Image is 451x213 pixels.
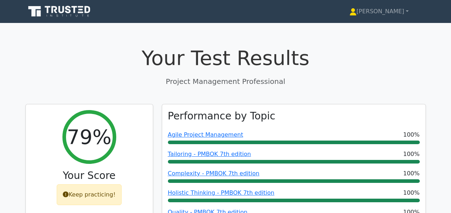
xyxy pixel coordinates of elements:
a: Holistic Thinking - PMBOK 7th edition [168,189,274,196]
a: Agile Project Management [168,131,243,138]
a: [PERSON_NAME] [332,4,426,19]
a: Complexity - PMBOK 7th edition [168,170,259,177]
span: 100% [403,189,420,197]
h3: Performance by Topic [168,110,276,122]
h3: Your Score [32,170,147,182]
span: 100% [403,131,420,139]
span: 100% [403,150,420,158]
h1: Your Test Results [25,46,426,70]
div: Keep practicing! [57,184,122,205]
span: 100% [403,169,420,178]
h2: 79% [67,125,111,149]
a: Tailoring - PMBOK 7th edition [168,151,251,157]
p: Project Management Professional [25,76,426,87]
